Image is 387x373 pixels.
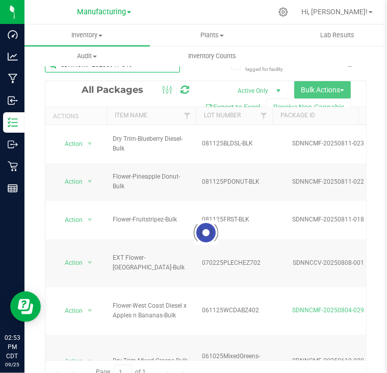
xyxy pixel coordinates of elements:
span: Lab Results [306,31,368,40]
p: 02:53 PM CDT [5,333,20,361]
div: Manage settings [277,7,290,17]
a: Audit [24,45,150,67]
span: Manufacturing [77,8,126,16]
inline-svg: Dashboard [8,30,18,40]
span: Audit [25,52,149,61]
inline-svg: Analytics [8,52,18,62]
span: Inventory [24,31,150,40]
a: Inventory Counts [150,45,275,67]
inline-svg: Outbound [8,139,18,150]
iframe: Resource center [10,291,41,322]
span: Hi, [PERSON_NAME]! [301,8,368,16]
inline-svg: Inbound [8,95,18,106]
inline-svg: Retail [8,161,18,171]
p: 09/25 [5,361,20,368]
inline-svg: Inventory [8,117,18,128]
inline-svg: Manufacturing [8,73,18,84]
span: Inventory Counts [174,52,250,61]
span: Plants [150,31,275,40]
a: Plants [150,24,275,46]
a: Inventory [24,24,150,46]
inline-svg: Reports [8,183,18,193]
